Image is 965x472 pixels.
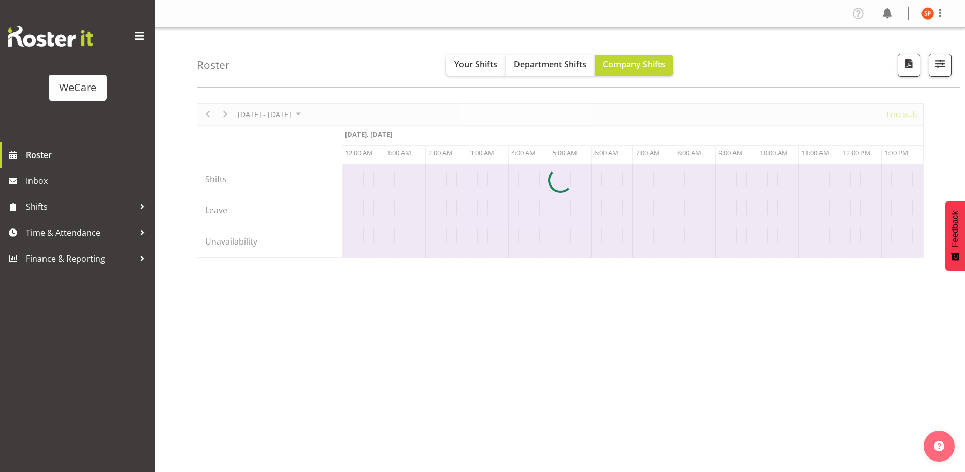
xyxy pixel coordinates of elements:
[59,80,96,95] div: WeCare
[26,147,150,163] span: Roster
[950,211,960,247] span: Feedback
[898,54,920,77] button: Download a PDF of the roster according to the set date range.
[595,55,673,76] button: Company Shifts
[26,225,135,240] span: Time & Attendance
[454,59,497,70] span: Your Shifts
[446,55,506,76] button: Your Shifts
[26,199,135,214] span: Shifts
[26,251,135,266] span: Finance & Reporting
[506,55,595,76] button: Department Shifts
[197,59,230,71] h4: Roster
[603,59,665,70] span: Company Shifts
[8,26,93,47] img: Rosterit website logo
[921,7,934,20] img: samantha-poultney11298.jpg
[929,54,952,77] button: Filter Shifts
[934,441,944,451] img: help-xxl-2.png
[26,173,150,189] span: Inbox
[514,59,586,70] span: Department Shifts
[945,201,965,271] button: Feedback - Show survey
